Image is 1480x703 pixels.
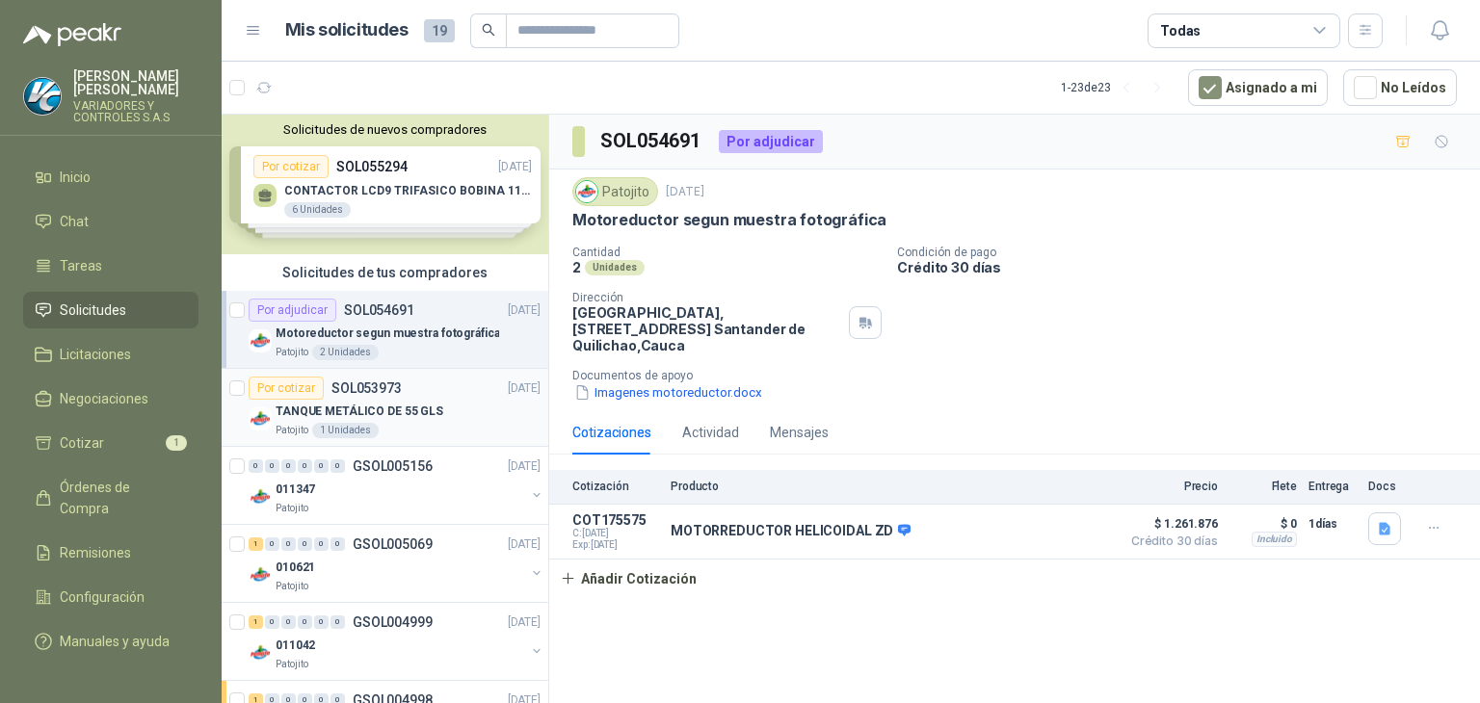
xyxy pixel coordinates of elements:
p: Entrega [1308,480,1357,493]
p: VARIADORES Y CONTROLES S.A.S [73,100,198,123]
p: $ 0 [1229,512,1297,535]
p: Motoreductor segun muestra fotográfica [572,210,886,230]
p: Flete [1229,480,1297,493]
a: Negociaciones [23,380,198,417]
span: search [482,23,495,37]
a: 1 0 0 0 0 0 GSOL005069[DATE] Company Logo010621Patojito [249,533,544,594]
p: [DATE] [508,613,541,632]
div: 1 [249,537,263,551]
img: Company Logo [249,641,272,664]
div: 0 [298,537,312,551]
button: Asignado a mi [1188,69,1328,106]
p: Precio [1122,480,1218,493]
img: Company Logo [24,78,61,115]
div: Mensajes [770,422,829,443]
button: Imagenes motoreductor.docx [572,382,764,403]
p: GSOL005156 [353,459,433,473]
div: 1 Unidades [312,423,379,438]
img: Company Logo [249,563,272,586]
img: Company Logo [249,407,272,430]
div: Actividad [682,422,739,443]
div: 0 [314,537,329,551]
p: GSOL005069 [353,537,433,551]
p: Producto [671,480,1110,493]
div: 0 [330,537,345,551]
span: Tareas [60,255,102,276]
button: No Leídos [1343,69,1457,106]
span: Crédito 30 días [1122,535,1218,547]
a: Tareas [23,247,198,284]
span: Órdenes de Compra [60,477,180,519]
p: Patojito [276,579,308,594]
div: 0 [314,459,329,473]
a: Licitaciones [23,336,198,373]
div: 0 [265,459,279,473]
span: Exp: [DATE] [572,539,659,551]
a: Remisiones [23,534,198,571]
a: Manuales y ayuda [23,623,198,660]
a: Inicio [23,159,198,195]
p: [PERSON_NAME] [PERSON_NAME] [73,69,198,96]
div: 0 [265,537,279,551]
div: Patojito [572,177,658,206]
p: Condición de pago [897,246,1472,259]
span: 19 [424,19,455,42]
p: [DATE] [666,183,704,201]
span: Licitaciones [60,344,131,365]
a: Órdenes de Compra [23,469,198,527]
p: Cotización [572,480,659,493]
span: Negociaciones [60,388,148,409]
div: 0 [314,615,329,629]
p: Crédito 30 días [897,259,1472,275]
p: 010621 [276,559,315,577]
button: Añadir Cotización [549,560,707,598]
span: Chat [60,211,89,232]
p: 1 días [1308,512,1357,535]
p: COT175575 [572,512,659,528]
p: MOTORREDUCTOR HELICOIDAL ZD [671,523,911,540]
div: 0 [298,459,312,473]
div: Por cotizar [249,377,324,400]
div: 0 [281,459,296,473]
button: Solicitudes de nuevos compradores [229,122,541,137]
span: $ 1.261.876 [1122,512,1218,535]
div: 1 [249,615,263,629]
p: 2 [572,259,581,275]
a: Cotizar1 [23,425,198,461]
span: Remisiones [60,542,131,563]
div: Solicitudes de tus compradores [222,254,548,291]
h1: Mis solicitudes [285,16,409,44]
div: 1 - 23 de 23 [1061,72,1173,103]
p: TANQUE METÁLICO DE 55 GLS [276,403,443,421]
p: [DATE] [508,457,541,476]
p: GSOL004999 [353,615,433,629]
span: Configuración [60,586,145,608]
div: 0 [330,615,345,629]
span: Inicio [60,167,91,188]
div: 0 [265,615,279,629]
img: Company Logo [249,485,272,508]
a: Chat [23,203,198,240]
a: Por cotizarSOL053973[DATE] Company LogoTANQUE METÁLICO DE 55 GLSPatojito1 Unidades [222,369,548,447]
a: Configuración [23,579,198,615]
a: 0 0 0 0 0 0 GSOL005156[DATE] Company Logo011347Patojito [249,455,544,516]
div: Solicitudes de nuevos compradoresPor cotizarSOL055294[DATE] CONTACTOR LCD9 TRIFASICO BOBINA 110V ... [222,115,548,254]
h3: SOL054691 [600,126,703,156]
img: Company Logo [249,329,272,352]
a: Por adjudicarSOL054691[DATE] Company LogoMotoreductor segun muestra fotográficaPatojito2 Unidades [222,291,548,369]
p: [DATE] [508,301,541,320]
img: Company Logo [576,181,597,202]
p: SOL054691 [344,303,414,317]
a: 1 0 0 0 0 0 GSOL004999[DATE] Company Logo011042Patojito [249,611,544,672]
div: 0 [298,615,312,629]
span: Cotizar [60,432,104,454]
div: Todas [1160,20,1201,41]
img: Logo peakr [23,23,121,46]
p: Docs [1368,480,1407,493]
div: 0 [330,459,345,473]
span: C: [DATE] [572,528,659,539]
p: Cantidad [572,246,882,259]
p: 011042 [276,637,315,655]
p: SOL053973 [331,381,402,395]
span: Manuales y ayuda [60,631,170,652]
